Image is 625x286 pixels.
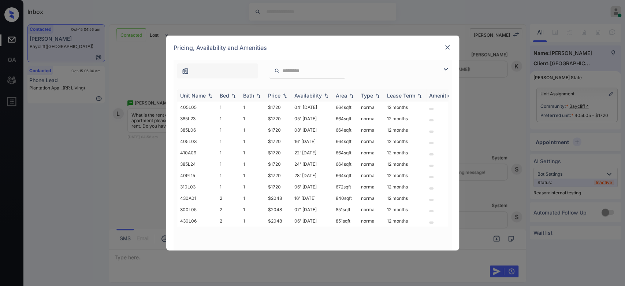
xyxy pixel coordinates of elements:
[180,92,206,99] div: Unit Name
[240,124,265,136] td: 1
[177,124,217,136] td: 385L06
[265,113,291,124] td: $1720
[291,192,333,204] td: 16' [DATE]
[384,181,426,192] td: 12 months
[177,215,217,227] td: 430L06
[384,136,426,147] td: 12 months
[291,181,333,192] td: 06' [DATE]
[291,170,333,181] td: 28' [DATE]
[217,158,240,170] td: 1
[177,158,217,170] td: 385L24
[265,102,291,113] td: $1720
[268,92,280,99] div: Price
[230,93,237,98] img: sorting
[177,192,217,204] td: 430A01
[416,93,423,98] img: sorting
[323,93,330,98] img: sorting
[358,158,384,170] td: normal
[333,181,358,192] td: 672 sqft
[265,204,291,215] td: $2048
[177,102,217,113] td: 405L05
[384,113,426,124] td: 12 months
[265,170,291,181] td: $1720
[217,170,240,181] td: 1
[217,192,240,204] td: 2
[255,93,262,98] img: sorting
[333,147,358,158] td: 664 sqft
[333,215,358,227] td: 851 sqft
[240,192,265,204] td: 1
[291,215,333,227] td: 06' [DATE]
[217,136,240,147] td: 1
[265,192,291,204] td: $2048
[265,124,291,136] td: $1720
[333,124,358,136] td: 664 sqft
[240,215,265,227] td: 1
[243,92,254,99] div: Bath
[384,124,426,136] td: 12 months
[358,124,384,136] td: normal
[333,170,358,181] td: 664 sqft
[217,181,240,192] td: 1
[240,170,265,181] td: 1
[217,204,240,215] td: 2
[384,158,426,170] td: 12 months
[384,215,426,227] td: 12 months
[240,181,265,192] td: 1
[177,170,217,181] td: 409L15
[361,92,373,99] div: Type
[333,192,358,204] td: 840 sqft
[384,204,426,215] td: 12 months
[358,170,384,181] td: normal
[291,113,333,124] td: 05' [DATE]
[291,147,333,158] td: 22' [DATE]
[384,170,426,181] td: 12 months
[444,44,451,51] img: close
[358,204,384,215] td: normal
[240,113,265,124] td: 1
[240,147,265,158] td: 1
[384,147,426,158] td: 12 months
[333,102,358,113] td: 664 sqft
[217,102,240,113] td: 1
[240,136,265,147] td: 1
[441,65,450,74] img: icon-zuma
[240,158,265,170] td: 1
[333,113,358,124] td: 664 sqft
[217,113,240,124] td: 1
[177,136,217,147] td: 405L03
[358,147,384,158] td: normal
[291,204,333,215] td: 07' [DATE]
[358,102,384,113] td: normal
[177,147,217,158] td: 410A09
[384,192,426,204] td: 12 months
[166,36,459,60] div: Pricing, Availability and Amenities
[348,93,355,98] img: sorting
[281,93,289,98] img: sorting
[294,92,322,99] div: Availability
[374,93,381,98] img: sorting
[358,181,384,192] td: normal
[291,124,333,136] td: 08' [DATE]
[358,215,384,227] td: normal
[291,158,333,170] td: 24' [DATE]
[240,204,265,215] td: 1
[358,136,384,147] td: normal
[291,136,333,147] td: 16' [DATE]
[265,215,291,227] td: $2048
[182,67,189,75] img: icon-zuma
[265,147,291,158] td: $1720
[220,92,229,99] div: Bed
[265,181,291,192] td: $1720
[333,136,358,147] td: 664 sqft
[291,102,333,113] td: 04' [DATE]
[177,204,217,215] td: 300L05
[384,102,426,113] td: 12 months
[274,67,280,74] img: icon-zuma
[240,102,265,113] td: 1
[217,147,240,158] td: 1
[217,124,240,136] td: 1
[387,92,415,99] div: Lease Term
[265,136,291,147] td: $1720
[358,192,384,204] td: normal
